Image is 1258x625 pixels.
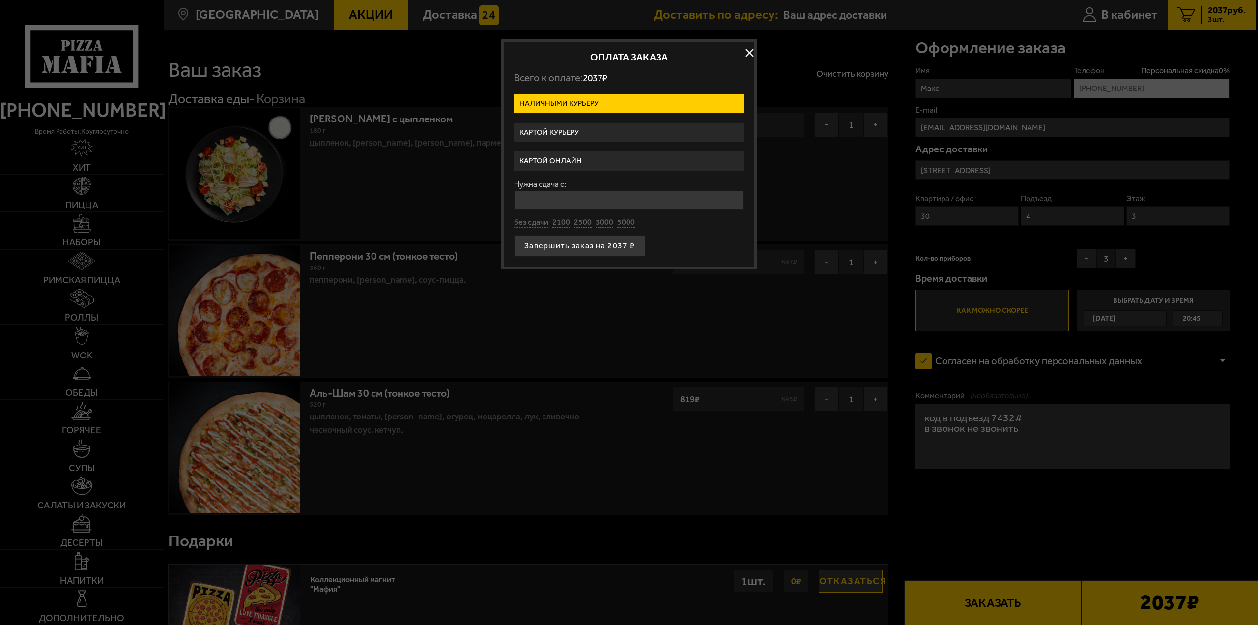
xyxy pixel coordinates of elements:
label: Наличными курьеру [514,94,744,113]
label: Нужна сдача с: [514,180,744,188]
button: 5000 [617,217,635,228]
button: 3000 [596,217,613,228]
p: Всего к оплате: [514,72,744,84]
span: 2037 ₽ [583,72,607,84]
label: Картой курьеру [514,123,744,142]
button: Завершить заказ на 2037 ₽ [514,235,645,257]
button: 2500 [574,217,592,228]
button: 2100 [552,217,570,228]
h2: Оплата заказа [514,52,744,62]
label: Картой онлайн [514,151,744,171]
button: без сдачи [514,217,548,228]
